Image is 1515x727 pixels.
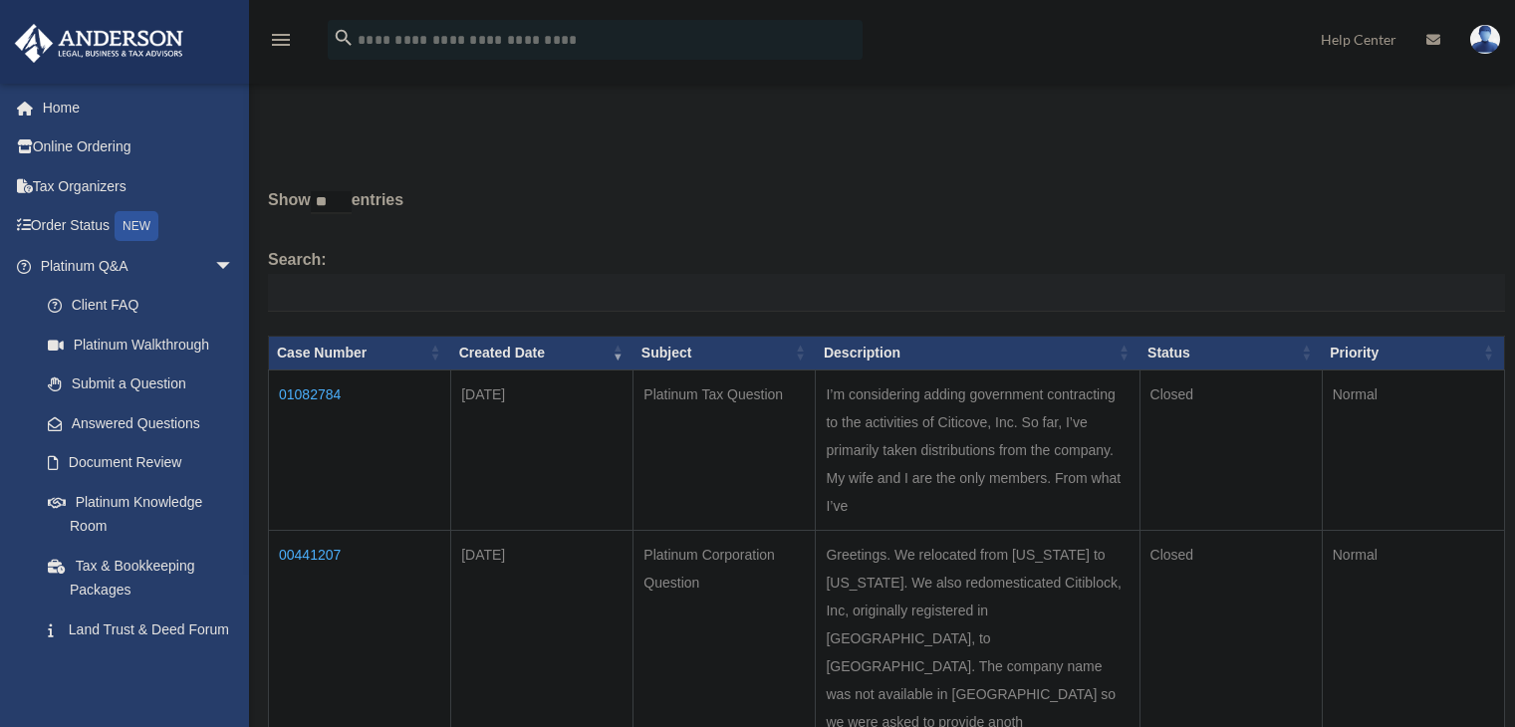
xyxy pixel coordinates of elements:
[633,369,816,530] td: Platinum Tax Question
[1322,369,1504,530] td: Normal
[333,27,355,49] i: search
[1322,336,1504,369] th: Priority: activate to sort column ascending
[268,186,1505,234] label: Show entries
[451,336,633,369] th: Created Date: activate to sort column ascending
[311,191,352,214] select: Showentries
[269,35,293,52] a: menu
[14,206,264,247] a: Order StatusNEW
[28,403,244,443] a: Answered Questions
[28,609,254,649] a: Land Trust & Deed Forum
[14,246,254,286] a: Platinum Q&Aarrow_drop_down
[9,24,189,63] img: Anderson Advisors Platinum Portal
[28,364,254,404] a: Submit a Question
[28,546,254,609] a: Tax & Bookkeeping Packages
[269,336,451,369] th: Case Number: activate to sort column ascending
[451,369,633,530] td: [DATE]
[269,28,293,52] i: menu
[1139,336,1322,369] th: Status: activate to sort column ascending
[28,443,254,483] a: Document Review
[14,166,264,206] a: Tax Organizers
[1139,369,1322,530] td: Closed
[269,369,451,530] td: 01082784
[14,127,264,167] a: Online Ordering
[816,369,1139,530] td: I’m considering adding government contracting to the activities of Citicove, Inc. So far, I’ve pr...
[14,88,264,127] a: Home
[28,286,254,326] a: Client FAQ
[28,325,254,364] a: Platinum Walkthrough
[214,246,254,287] span: arrow_drop_down
[816,336,1139,369] th: Description: activate to sort column ascending
[28,482,254,546] a: Platinum Knowledge Room
[1470,25,1500,54] img: User Pic
[268,274,1505,312] input: Search:
[633,336,816,369] th: Subject: activate to sort column ascending
[268,246,1505,312] label: Search:
[28,649,254,689] a: Portal Feedback
[115,211,158,241] div: NEW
